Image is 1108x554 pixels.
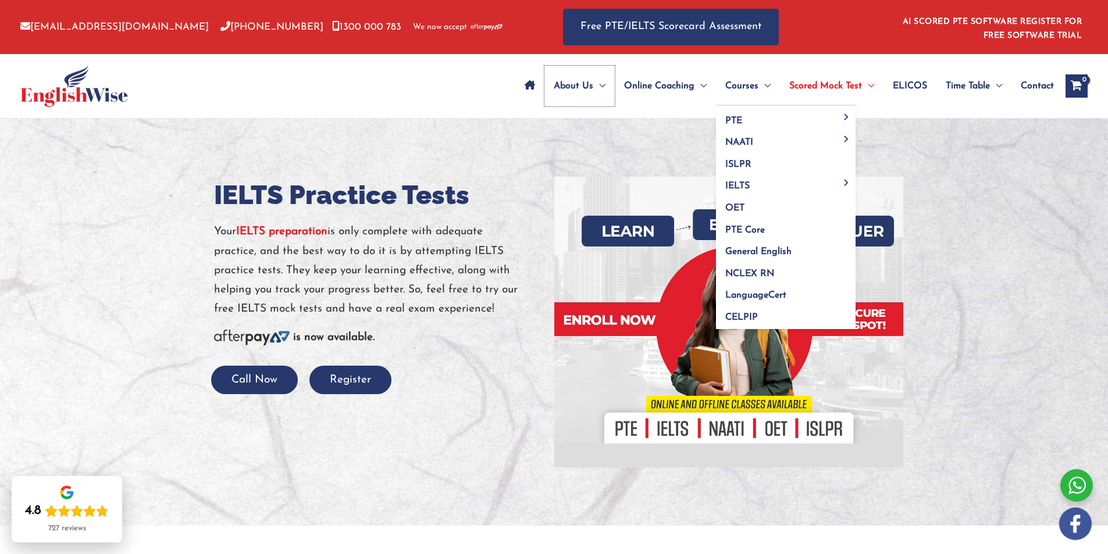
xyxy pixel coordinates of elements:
span: Menu Toggle [593,66,605,106]
span: ISLPR [725,160,751,169]
a: CELPIP [716,302,856,329]
button: Register [309,366,391,394]
a: About UsMenu Toggle [544,66,615,106]
span: ELICOS [893,66,927,106]
span: NAATI [725,138,753,147]
a: PTEMenu Toggle [716,106,856,128]
b: is now available. [293,332,375,343]
span: CELPIP [725,313,758,322]
a: NCLEX RN [716,259,856,281]
span: Menu Toggle [840,114,853,120]
span: Menu Toggle [758,66,771,106]
a: Online CoachingMenu Toggle [615,66,716,106]
span: LanguageCert [725,291,786,300]
a: [PHONE_NUMBER] [220,22,323,32]
a: Scored Mock TestMenu Toggle [780,66,883,106]
h1: IELTS Practice Tests [214,177,546,213]
a: General English [716,237,856,259]
span: PTE [725,116,742,126]
span: Menu Toggle [840,135,853,142]
img: Afterpay-Logo [471,24,503,30]
span: Menu Toggle [862,66,874,106]
span: NCLEX RN [725,269,774,278]
span: About Us [554,66,593,106]
aside: Header Widget 1 [896,8,1088,46]
a: ELICOS [883,66,936,106]
a: IELTSMenu Toggle [716,171,856,194]
img: Afterpay-Logo [214,330,290,345]
nav: Site Navigation: Main Menu [515,66,1054,106]
div: Rating: 4.8 out of 5 [25,503,109,519]
span: Online Coaching [624,66,694,106]
a: 1300 000 783 [332,22,401,32]
a: ISLPR [716,149,856,171]
span: Time Table [946,66,990,106]
a: Contact [1011,66,1054,106]
span: Courses [725,66,758,106]
p: Your is only complete with adequate practice, and the best way to do it is by attempting IELTS pr... [214,222,546,319]
a: View Shopping Cart, empty [1066,74,1088,98]
span: General English [725,247,792,256]
a: Call Now [211,374,298,385]
span: OET [725,203,744,213]
img: white-facebook.png [1059,507,1092,540]
div: 4.8 [25,503,41,519]
span: Scored Mock Test [789,66,862,106]
a: AI SCORED PTE SOFTWARE REGISTER FOR FREE SOFTWARE TRIAL [903,17,1082,40]
button: Call Now [211,366,298,394]
a: CoursesMenu Toggle [716,66,780,106]
a: Register [309,374,391,385]
a: [EMAIL_ADDRESS][DOMAIN_NAME] [20,22,209,32]
span: IELTS [725,181,750,191]
span: Menu Toggle [990,66,1002,106]
span: Menu Toggle [694,66,707,106]
a: NAATIMenu Toggle [716,128,856,150]
div: 727 reviews [48,524,86,533]
a: Time TableMenu Toggle [936,66,1011,106]
span: Contact [1021,66,1054,106]
span: PTE Core [725,226,765,235]
a: Free PTE/IELTS Scorecard Assessment [563,9,779,45]
a: IELTS preparation [236,226,327,237]
span: Menu Toggle [840,179,853,185]
a: LanguageCert [716,281,856,303]
img: cropped-ew-logo [20,65,128,107]
a: PTE Core [716,215,856,237]
span: We now accept [413,22,467,33]
a: OET [716,194,856,216]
